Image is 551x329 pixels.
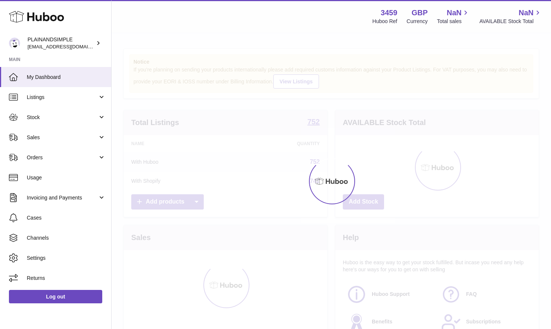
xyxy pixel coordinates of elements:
[27,94,98,101] span: Listings
[27,114,98,121] span: Stock
[28,36,94,50] div: PLAINANDSIMPLE
[373,18,397,25] div: Huboo Ref
[407,18,428,25] div: Currency
[27,194,98,201] span: Invoicing and Payments
[381,8,397,18] strong: 3459
[27,214,106,221] span: Cases
[27,134,98,141] span: Sales
[447,8,461,18] span: NaN
[27,234,106,242] span: Channels
[27,275,106,282] span: Returns
[437,18,470,25] span: Total sales
[27,74,106,81] span: My Dashboard
[9,290,102,303] a: Log out
[479,18,542,25] span: AVAILABLE Stock Total
[9,38,20,49] img: duco@plainandsimple.com
[27,255,106,262] span: Settings
[479,8,542,25] a: NaN AVAILABLE Stock Total
[519,8,534,18] span: NaN
[437,8,470,25] a: NaN Total sales
[412,8,428,18] strong: GBP
[28,44,109,49] span: [EMAIL_ADDRESS][DOMAIN_NAME]
[27,174,106,181] span: Usage
[27,154,98,161] span: Orders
